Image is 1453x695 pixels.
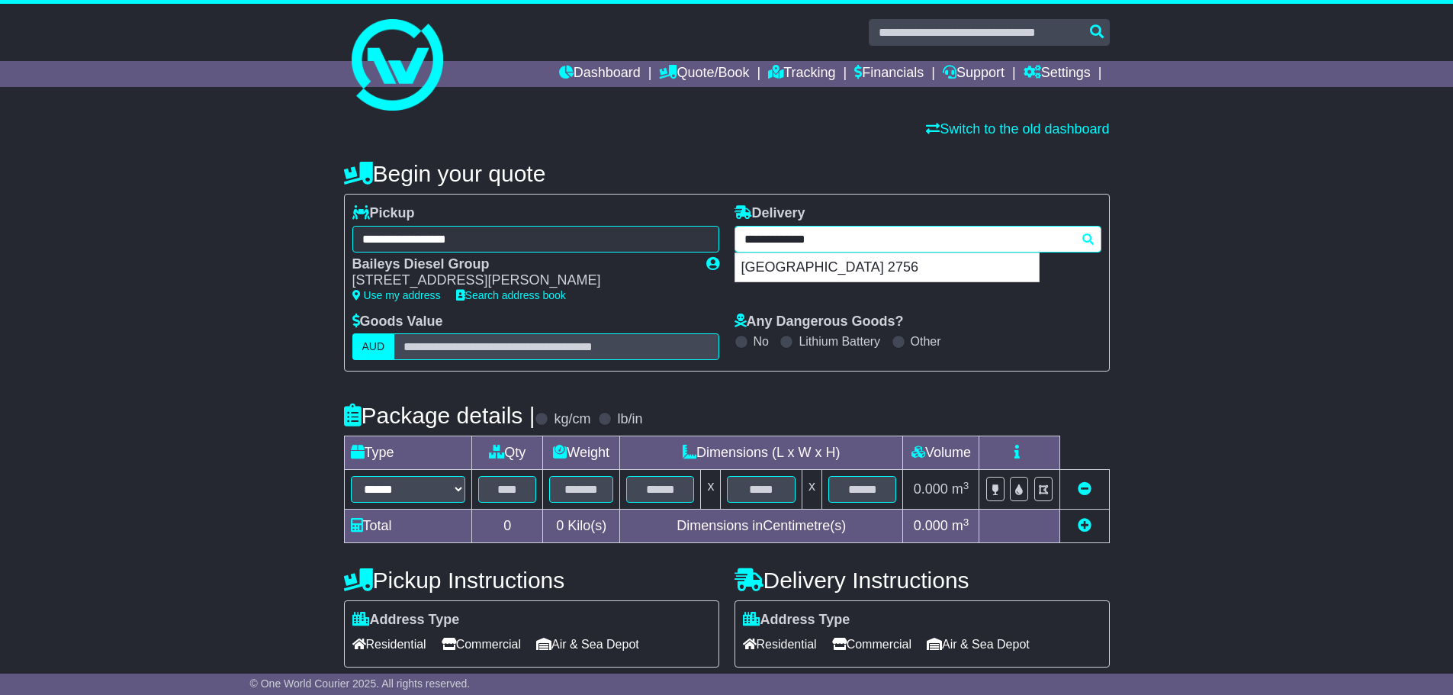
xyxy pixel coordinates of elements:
[854,61,924,87] a: Financials
[554,411,590,428] label: kg/cm
[911,334,941,349] label: Other
[344,161,1110,186] h4: Begin your quote
[743,632,817,656] span: Residential
[943,61,1005,87] a: Support
[620,510,903,543] td: Dimensions in Centimetre(s)
[1078,518,1091,533] a: Add new item
[472,510,543,543] td: 0
[472,436,543,470] td: Qty
[344,403,535,428] h4: Package details |
[735,314,904,330] label: Any Dangerous Goods?
[735,568,1110,593] h4: Delivery Instructions
[556,518,564,533] span: 0
[832,632,911,656] span: Commercial
[543,510,620,543] td: Kilo(s)
[963,516,969,528] sup: 3
[914,518,948,533] span: 0.000
[914,481,948,497] span: 0.000
[701,470,721,510] td: x
[926,121,1109,137] a: Switch to the old dashboard
[963,480,969,491] sup: 3
[743,612,850,629] label: Address Type
[559,61,641,87] a: Dashboard
[903,436,979,470] td: Volume
[1078,481,1091,497] a: Remove this item
[536,632,639,656] span: Air & Sea Depot
[659,61,749,87] a: Quote/Book
[1024,61,1091,87] a: Settings
[735,226,1101,253] typeahead: Please provide city
[352,612,460,629] label: Address Type
[617,411,642,428] label: lb/in
[352,289,441,301] a: Use my address
[352,314,443,330] label: Goods Value
[352,272,691,289] div: [STREET_ADDRESS][PERSON_NAME]
[927,632,1030,656] span: Air & Sea Depot
[952,518,969,533] span: m
[456,289,566,301] a: Search address book
[768,61,835,87] a: Tracking
[352,632,426,656] span: Residential
[344,568,719,593] h4: Pickup Instructions
[352,256,691,273] div: Baileys Diesel Group
[754,334,769,349] label: No
[344,510,472,543] td: Total
[620,436,903,470] td: Dimensions (L x W x H)
[352,333,395,360] label: AUD
[952,481,969,497] span: m
[344,436,472,470] td: Type
[543,436,620,470] td: Weight
[442,632,521,656] span: Commercial
[735,205,805,222] label: Delivery
[799,334,880,349] label: Lithium Battery
[802,470,821,510] td: x
[735,253,1039,282] div: [GEOGRAPHIC_DATA] 2756
[352,205,415,222] label: Pickup
[250,677,471,690] span: © One World Courier 2025. All rights reserved.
